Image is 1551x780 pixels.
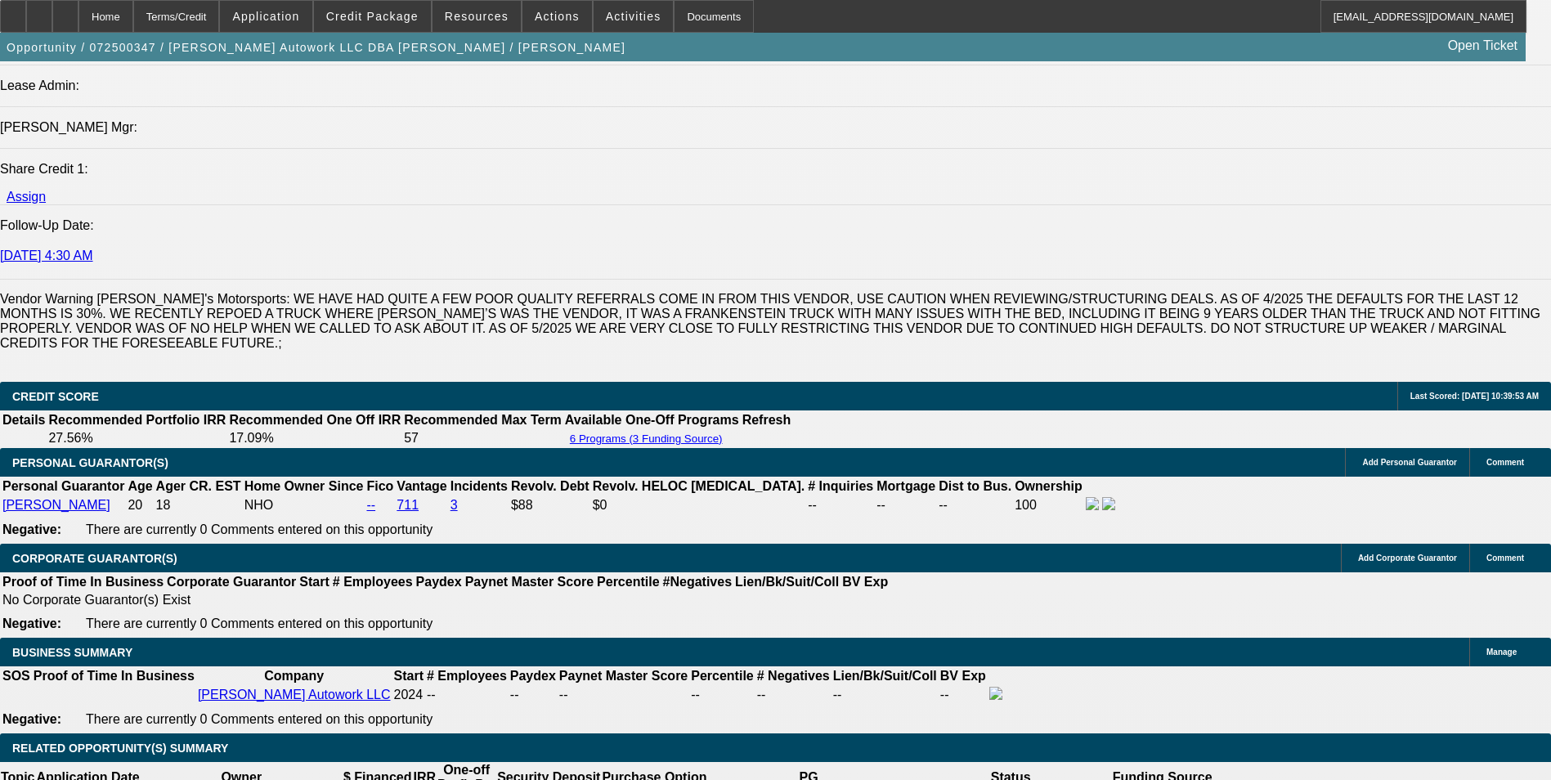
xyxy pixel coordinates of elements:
span: Comment [1486,554,1524,563]
td: -- [807,496,874,514]
td: $0 [592,496,806,514]
span: Manage [1486,648,1517,657]
th: Available One-Off Programs [564,412,740,428]
b: # Employees [333,575,413,589]
span: Application [232,10,299,23]
b: Incidents [451,479,508,493]
button: 6 Programs (3 Funding Source) [565,432,728,446]
b: Personal Guarantor [2,479,124,493]
a: Assign [7,190,46,204]
b: Revolv. Debt [511,479,589,493]
span: Last Scored: [DATE] 10:39:53 AM [1410,392,1539,401]
a: [PERSON_NAME] [2,498,110,512]
button: Actions [522,1,592,32]
b: Percentile [597,575,659,589]
th: Recommended Max Term [403,412,563,428]
b: BV Exp [940,669,986,683]
b: Negative: [2,616,61,630]
td: 2024 [393,686,424,704]
span: There are currently 0 Comments entered on this opportunity [86,522,433,536]
td: -- [938,496,1012,514]
b: Mortgage [876,479,935,493]
th: SOS [2,668,31,684]
b: Lien/Bk/Suit/Coll [735,575,839,589]
td: 100 [1014,496,1083,514]
td: 18 [155,496,242,514]
span: Opportunity / 072500347 / [PERSON_NAME] Autowork LLC DBA [PERSON_NAME] / [PERSON_NAME] [7,41,625,54]
b: # Employees [427,669,507,683]
span: CREDIT SCORE [12,390,99,403]
b: Dist to Bus. [939,479,1011,493]
span: RELATED OPPORTUNITY(S) SUMMARY [12,742,228,755]
td: -- [876,496,936,514]
div: -- [757,688,830,702]
span: Add Personal Guarantor [1362,458,1457,467]
img: linkedin-icon.png [1102,497,1115,510]
b: Paydex [510,669,556,683]
td: -- [509,686,557,704]
a: Open Ticket [1441,32,1524,60]
img: facebook-icon.png [1086,497,1099,510]
button: Resources [433,1,521,32]
th: Proof of Time In Business [33,668,195,684]
span: There are currently 0 Comments entered on this opportunity [86,616,433,630]
a: 3 [451,498,458,512]
b: Corporate Guarantor [167,575,296,589]
span: -- [427,688,436,702]
a: -- [366,498,375,512]
b: Fico [366,479,393,493]
b: Age [128,479,152,493]
td: -- [832,686,938,704]
td: 27.56% [47,430,226,446]
button: Activities [594,1,674,32]
b: Start [394,669,424,683]
b: Company [264,669,324,683]
span: CORPORATE GUARANTOR(S) [12,552,177,565]
b: Negative: [2,712,61,726]
img: facebook-icon.png [989,687,1002,700]
th: Recommended Portfolio IRR [47,412,226,428]
span: PERSONAL GUARANTOR(S) [12,456,168,469]
b: Paynet Master Score [465,575,594,589]
b: # Negatives [757,669,830,683]
button: Credit Package [314,1,431,32]
b: Vantage [397,479,446,493]
td: 57 [403,430,563,446]
td: 17.09% [228,430,401,446]
button: Application [220,1,312,32]
b: BV Exp [842,575,888,589]
span: There are currently 0 Comments entered on this opportunity [86,712,433,726]
td: -- [939,686,987,704]
td: 20 [127,496,153,514]
b: # Inquiries [808,479,873,493]
th: Recommended One Off IRR [228,412,401,428]
a: 711 [397,498,419,512]
b: #Negatives [663,575,733,589]
th: Proof of Time In Business [2,574,164,590]
td: No Corporate Guarantor(s) Exist [2,592,895,608]
b: Start [299,575,329,589]
span: Add Corporate Guarantor [1358,554,1457,563]
a: [PERSON_NAME] Autowork LLC [198,688,391,702]
span: Resources [445,10,509,23]
b: Lien/Bk/Suit/Coll [833,669,937,683]
b: Percentile [691,669,753,683]
td: NHO [244,496,365,514]
b: Ownership [1015,479,1083,493]
span: Actions [535,10,580,23]
b: Home Owner Since [244,479,364,493]
div: -- [691,688,753,702]
th: Refresh [742,412,792,428]
b: Paynet Master Score [559,669,688,683]
span: Credit Package [326,10,419,23]
td: $88 [510,496,590,514]
b: Ager CR. EST [156,479,241,493]
div: -- [559,688,688,702]
b: Negative: [2,522,61,536]
b: Revolv. HELOC [MEDICAL_DATA]. [593,479,805,493]
span: Activities [606,10,661,23]
span: BUSINESS SUMMARY [12,646,132,659]
th: Details [2,412,46,428]
b: Paydex [416,575,462,589]
span: Comment [1486,458,1524,467]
